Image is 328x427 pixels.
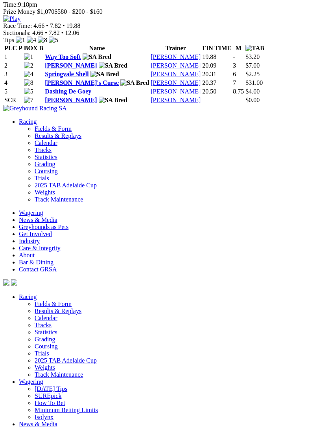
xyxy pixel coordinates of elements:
span: $0.00 [245,97,260,103]
a: [PERSON_NAME] [151,53,201,60]
span: 7.82 [49,29,60,36]
td: SCR [4,96,23,104]
a: [PERSON_NAME] [45,62,97,69]
img: Greyhound Racing SA [3,105,67,112]
span: $7.00 [245,62,260,69]
th: M [232,44,244,52]
a: Results & Replays [35,308,81,314]
a: Racing [19,118,37,125]
div: Prize Money $1,070 [3,8,325,15]
span: • [63,22,65,29]
a: Weights [35,189,55,196]
span: Time: [3,1,18,8]
span: • [45,29,47,36]
img: Play [3,15,20,22]
td: 5 [4,88,23,95]
td: 19.88 [202,53,232,61]
a: Track Maintenance [35,371,83,378]
a: Way Too Soft [45,53,81,60]
a: Statistics [35,329,57,335]
a: Minimum Betting Limits [35,407,98,413]
a: Weights [35,364,55,371]
img: facebook.svg [3,279,9,286]
a: SUREpick [35,392,61,399]
a: Results & Replays [35,132,81,139]
td: 1 [4,53,23,61]
text: 6 [233,71,236,77]
a: Calendar [35,139,57,146]
span: Tips [3,37,14,43]
div: 9:18pm [3,1,325,8]
img: twitter.svg [11,279,17,286]
td: 20.31 [202,70,232,78]
img: 1 [24,53,33,60]
a: Dashing De Goey [45,88,91,95]
a: Calendar [35,315,57,321]
img: 8 [38,37,47,44]
img: 2 [24,62,33,69]
span: P [18,45,22,51]
a: Racing [19,293,37,300]
span: B [39,45,43,51]
img: SA Bred [83,53,111,60]
text: - [233,53,235,60]
a: Care & Integrity [19,245,61,251]
a: Bar & Dining [19,259,53,266]
a: Coursing [35,168,58,174]
img: 8 [24,79,33,86]
img: SA Bred [99,62,127,69]
a: Get Involved [19,231,52,237]
span: PLC [4,45,17,51]
a: Isolynx [35,414,53,420]
span: $31.00 [245,79,263,86]
a: Tracks [35,147,52,153]
img: SA Bred [90,71,119,78]
a: [PERSON_NAME] [151,79,201,86]
text: 8.75 [233,88,244,95]
td: 2 [4,62,23,70]
td: 4 [4,79,23,87]
a: Wagering [19,209,43,216]
a: [DATE] Tips [35,385,67,392]
th: Name [44,44,149,52]
a: Contact GRSA [19,266,57,273]
span: Sectionals: [3,29,31,36]
span: 19.88 [66,22,81,29]
span: 4.66 [33,22,44,29]
span: 12.06 [65,29,79,36]
a: Track Maintenance [35,196,83,203]
a: [PERSON_NAME]'s Curse [45,79,119,86]
span: $2.25 [245,71,260,77]
img: 4 [27,37,36,44]
img: 5 [24,88,33,95]
a: Springvale Shell [45,71,89,77]
td: 20.50 [202,88,232,95]
a: 2025 TAB Adelaide Cup [35,182,97,189]
text: 3 [233,62,236,69]
a: 2025 TAB Adelaide Cup [35,357,97,364]
a: [PERSON_NAME] [45,97,97,103]
img: 5 [49,37,58,44]
a: Statistics [35,154,57,160]
a: Greyhounds as Pets [19,224,68,230]
td: 20.37 [202,79,232,87]
span: Race Time: [3,22,32,29]
a: [PERSON_NAME] [151,97,201,103]
a: How To Bet [35,400,65,406]
a: Grading [35,161,55,167]
span: 7.82 [50,22,61,29]
a: Fields & Form [35,301,72,307]
a: Wagering [19,378,43,385]
a: Grading [35,336,55,343]
a: Trials [35,175,49,181]
img: TAB [245,45,264,52]
img: 7 [24,97,33,104]
td: 20.09 [202,62,232,70]
span: $580 - $200 - $160 [54,8,103,15]
img: SA Bred [120,79,149,86]
a: Fields & Form [35,125,72,132]
th: FIN TIME [202,44,232,52]
span: 4.66 [32,29,43,36]
text: 7 [233,79,236,86]
span: $4.00 [245,88,260,95]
